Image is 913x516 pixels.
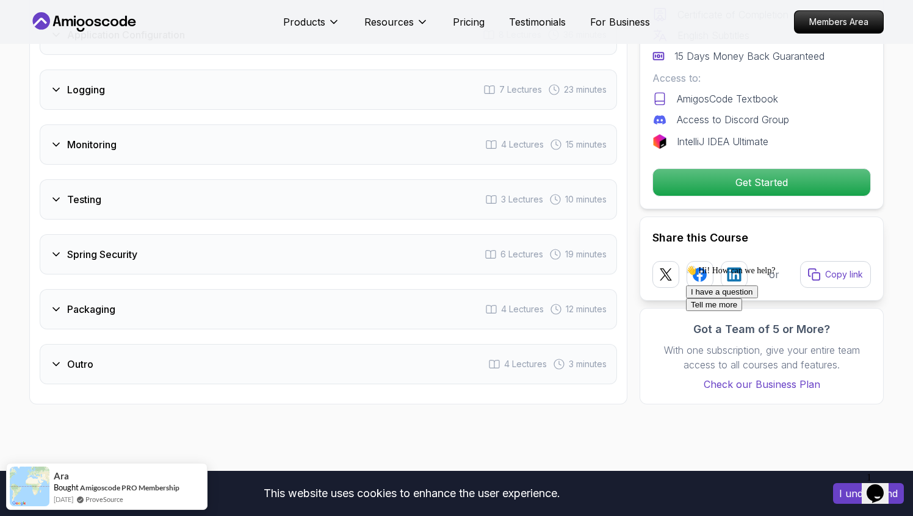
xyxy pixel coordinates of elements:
[40,179,617,220] button: Testing3 Lectures 10 minutes
[80,483,179,492] a: Amigoscode PRO Membership
[54,482,79,492] span: Bought
[40,70,617,110] button: Logging7 Lectures 23 minutes
[681,260,901,461] iframe: chat widget
[283,15,325,29] p: Products
[10,467,49,506] img: provesource social proof notification image
[85,495,123,503] a: ProveSource
[795,11,883,33] p: Members Area
[5,25,77,38] button: I have a question
[652,229,871,246] h2: Share this Course
[566,138,607,151] span: 15 minutes
[501,193,543,206] span: 3 Lectures
[677,112,789,127] p: Access to Discord Group
[364,15,428,39] button: Resources
[364,15,414,29] p: Resources
[509,15,566,29] a: Testimonials
[67,247,137,262] h3: Spring Security
[677,91,778,106] p: AmigosCode Textbook
[794,10,884,34] a: Members Area
[590,15,650,29] a: For Business
[5,38,61,51] button: Tell me more
[54,471,69,481] span: Ara
[67,357,93,371] h3: Outro
[501,303,544,315] span: 4 Lectures
[652,343,871,372] p: With one subscription, give your entire team access to all courses and features.
[501,138,544,151] span: 4 Lectures
[5,5,225,51] div: 👋 Hi! How can we help?I have a questionTell me more
[283,15,340,39] button: Products
[40,289,617,329] button: Packaging4 Lectures 12 minutes
[565,193,607,206] span: 10 minutes
[566,303,607,315] span: 12 minutes
[674,49,825,63] p: 15 Days Money Back Guaranteed
[67,192,101,207] h3: Testing
[653,169,870,196] p: Get Started
[862,467,901,504] iframe: chat widget
[9,480,815,507] div: This website uses cookies to enhance the user experience.
[40,124,617,165] button: Monitoring4 Lectures 15 minutes
[652,377,871,392] a: Check our Business Plan
[67,137,117,152] h3: Monitoring
[504,358,547,370] span: 4 Lectures
[652,71,871,85] p: Access to:
[453,15,485,29] a: Pricing
[652,168,871,196] button: Get Started
[67,82,105,97] h3: Logging
[652,134,667,149] img: jetbrains logo
[564,84,607,96] span: 23 minutes
[40,344,617,384] button: Outro4 Lectures 3 minutes
[833,483,904,504] button: Accept cookies
[565,248,607,260] span: 19 minutes
[54,494,73,504] span: [DATE]
[40,234,617,274] button: Spring Security6 Lectures 19 minutes
[677,134,768,149] p: IntelliJ IDEA Ultimate
[652,321,871,338] h3: Got a Team of 5 or More?
[569,358,607,370] span: 3 minutes
[5,5,94,15] span: 👋 Hi! How can we help?
[499,84,542,96] span: 7 Lectures
[500,248,543,260] span: 6 Lectures
[67,302,115,317] h3: Packaging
